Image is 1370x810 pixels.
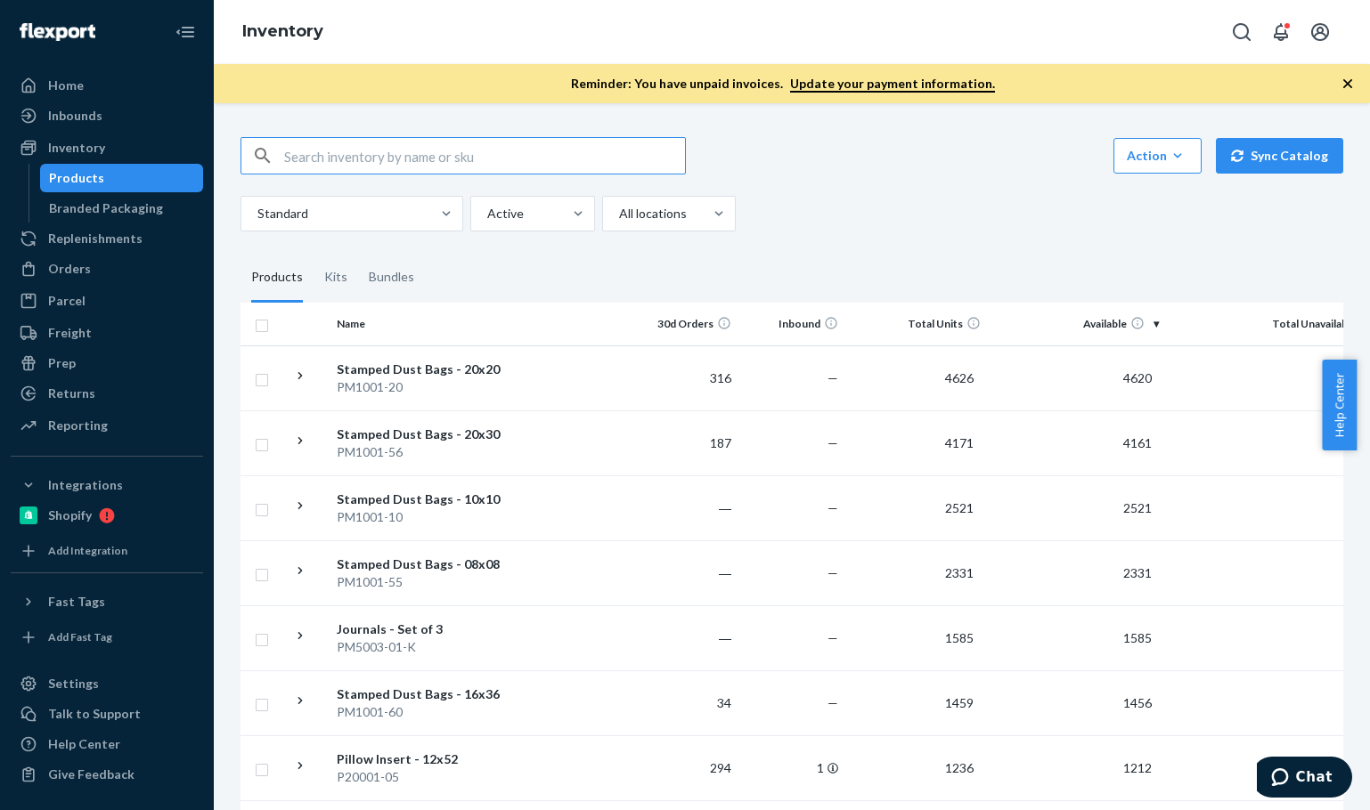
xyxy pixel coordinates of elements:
span: 2521 [938,500,981,515]
a: Inventory [11,134,203,162]
span: 4171 [938,435,981,450]
div: PM5003-01-K [337,638,523,656]
span: 1456 [1116,695,1159,710]
a: Inbounds [11,101,203,130]
a: Replenishments [11,224,203,253]
div: Products [251,253,303,303]
div: Parcel [48,292,86,310]
a: Returns [11,379,203,408]
div: Reporting [48,417,108,434]
a: Settings [11,669,203,698]
div: Kits [324,253,347,303]
div: Action [1127,147,1188,165]
th: Total Units [845,303,988,345]
td: 316 [632,345,738,410]
input: Active [485,205,487,223]
button: Talk to Support [11,700,203,728]
span: — [828,500,838,515]
td: 187 [632,410,738,475]
button: Close Navigation [167,14,203,50]
div: Inbounds [48,107,102,125]
div: Stamped Dust Bags - 08x08 [337,555,523,573]
div: Stamped Dust Bags - 16x36 [337,685,523,703]
td: 1 [738,735,845,800]
a: Home [11,71,203,100]
a: Branded Packaging [40,194,204,223]
div: Pillow Insert - 12x52 [337,750,523,768]
div: Add Integration [48,543,127,558]
div: PM1001-60 [337,703,523,721]
span: 1212 [1116,760,1159,775]
input: All locations [617,205,619,223]
p: Reminder: You have unpaid invoices. [571,75,995,93]
button: Sync Catalog [1216,138,1343,174]
span: 1459 [938,695,981,710]
button: Help Center [1322,360,1357,450]
span: 2331 [1116,565,1159,580]
span: 4626 [938,370,981,385]
td: 294 [632,735,738,800]
button: Integrations [11,471,203,499]
a: Shopify [11,501,203,530]
div: Prep [48,354,76,372]
iframe: Opens a widget where you can chat to one of our agents [1257,757,1352,801]
div: Stamped Dust Bags - 20x30 [337,425,523,443]
button: Give Feedback [11,760,203,789]
span: — [828,435,838,450]
a: Parcel [11,287,203,315]
span: 4620 [1116,370,1159,385]
img: Flexport logo [20,23,95,41]
div: P20001-05 [337,768,523,786]
a: Reporting [11,411,203,440]
div: Help Center [48,735,120,753]
a: Add Integration [11,537,203,565]
div: Journals - Set of 3 [337,620,523,638]
span: — [828,370,838,385]
button: Open account menu [1302,14,1338,50]
div: Integrations [48,476,123,494]
div: Give Feedback [48,765,135,783]
th: Inbound [738,303,845,345]
ol: breadcrumbs [228,6,338,58]
input: Search inventory by name or sku [284,138,685,174]
a: Help Center [11,730,203,758]
span: 2331 [938,565,981,580]
span: — [828,695,838,710]
th: Available [988,303,1166,345]
div: Products [49,169,104,187]
div: Returns [48,385,95,402]
a: Products [40,164,204,192]
span: 1236 [938,760,981,775]
a: Freight [11,319,203,347]
div: Talk to Support [48,705,141,723]
div: Settings [48,675,99,693]
div: PM1001-10 [337,508,523,526]
div: Home [48,77,84,94]
div: Stamped Dust Bags - 10x10 [337,490,523,508]
div: Freight [48,324,92,342]
div: Inventory [48,139,105,157]
div: Branded Packaging [49,199,163,217]
td: ― [632,540,738,605]
div: Replenishments [48,230,143,247]
div: Stamped Dust Bags - 20x20 [337,360,523,378]
div: Orders [48,260,91,278]
td: 34 [632,670,738,735]
div: Shopify [48,506,92,524]
td: ― [632,475,738,540]
a: Prep [11,349,203,377]
button: Action [1113,138,1202,174]
a: Inventory [242,21,323,41]
span: — [828,565,838,580]
td: ― [632,605,738,670]
a: Update your payment information. [790,76,995,93]
button: Fast Tags [11,587,203,616]
div: Bundles [369,253,414,303]
span: 1585 [938,630,981,645]
span: 4161 [1116,435,1159,450]
a: Orders [11,255,203,283]
th: Name [330,303,530,345]
div: PM1001-56 [337,443,523,461]
div: PM1001-55 [337,573,523,591]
